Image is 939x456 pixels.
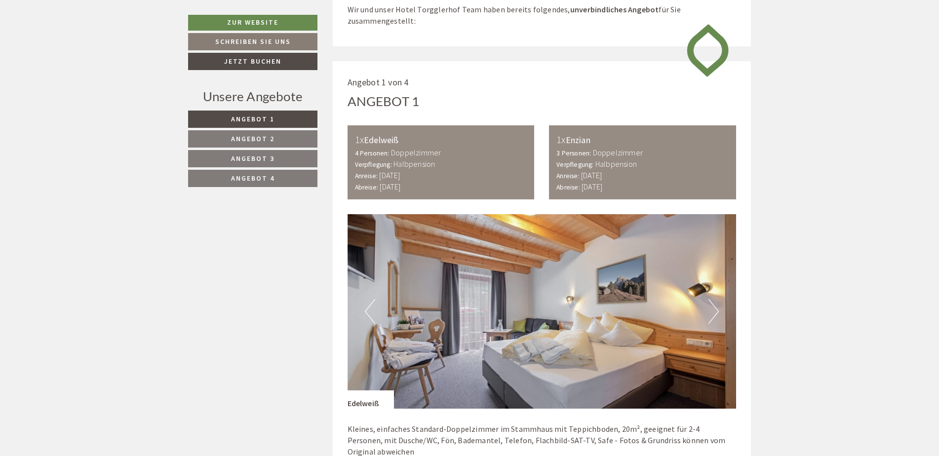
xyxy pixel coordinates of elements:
[556,183,580,191] small: Abreise:
[348,76,409,88] span: Angebot 1 von 4
[379,170,400,180] b: [DATE]
[556,133,729,147] div: Enzian
[391,148,441,157] b: Doppelzimmer
[556,172,580,180] small: Anreise:
[188,33,317,50] a: Schreiben Sie uns
[231,174,274,183] span: Angebot 4
[188,15,317,31] a: Zur Website
[582,182,602,191] b: [DATE]
[355,160,392,169] small: Verpflegung:
[355,133,527,147] div: Edelweiß
[570,4,659,14] strong: unverbindliches Angebot
[188,53,317,70] a: Jetzt buchen
[233,48,374,55] small: 10:14
[355,133,364,146] b: 1x
[233,29,374,37] div: Sie
[228,27,381,57] div: Guten Tag, wie können wir Ihnen helfen?
[188,87,317,106] div: Unsere Angebote
[231,154,274,163] span: Angebot 3
[348,390,394,409] div: Edelweiß
[380,182,400,191] b: [DATE]
[581,170,602,180] b: [DATE]
[365,299,375,324] button: Previous
[231,134,274,143] span: Angebot 2
[708,299,719,324] button: Next
[348,214,737,409] img: image
[556,149,591,157] small: 3 Personen:
[355,183,379,191] small: Abreise:
[595,159,637,169] b: Halbpension
[679,15,736,85] img: image
[355,149,390,157] small: 4 Personen:
[556,133,565,146] b: 1x
[355,172,378,180] small: Anreise:
[176,8,212,25] div: [DATE]
[330,260,389,277] button: Senden
[393,159,435,169] b: Halbpension
[348,92,420,111] div: Angebot 1
[556,160,593,169] small: Verpflegung:
[231,114,274,123] span: Angebot 1
[593,148,643,157] b: Doppelzimmer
